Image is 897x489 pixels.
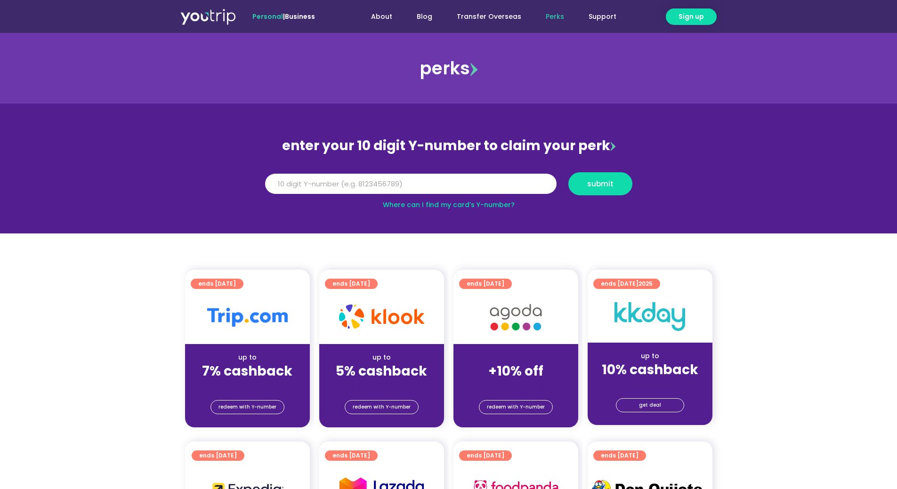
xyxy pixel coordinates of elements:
a: Perks [533,8,576,25]
a: ends [DATE] [325,450,378,461]
div: (for stays only) [461,380,571,390]
div: up to [193,353,302,362]
span: submit [587,180,614,187]
a: Business [285,12,315,21]
a: ends [DATE] [459,279,512,289]
a: ends [DATE] [325,279,378,289]
form: Y Number [265,172,632,202]
span: Sign up [679,12,704,22]
a: Support [576,8,629,25]
a: Sign up [666,8,717,25]
span: ends [DATE] [199,450,237,461]
span: Personal [252,12,283,21]
span: ends [DATE] [467,450,504,461]
strong: 5% cashback [336,362,427,380]
a: redeem with Y-number [345,400,419,414]
span: get deal [639,399,661,412]
a: Transfer Overseas [444,8,533,25]
span: ends [DATE] [198,279,236,289]
div: (for stays only) [327,380,436,390]
span: redeem with Y-number [218,401,276,414]
a: Blog [404,8,444,25]
input: 10 digit Y-number (e.g. 8123456789) [265,174,557,194]
a: redeem with Y-number [210,400,284,414]
a: ends [DATE] [593,450,646,461]
strong: 10% cashback [602,361,698,379]
nav: Menu [340,8,629,25]
span: ends [DATE] [601,450,638,461]
span: ends [DATE] [601,279,653,289]
a: ends [DATE]2025 [593,279,660,289]
span: | [252,12,315,21]
span: redeem with Y-number [487,401,545,414]
div: enter your 10 digit Y-number to claim your perk [260,134,637,158]
div: (for stays only) [193,380,302,390]
button: submit [568,172,632,195]
a: ends [DATE] [192,450,244,461]
a: ends [DATE] [459,450,512,461]
span: ends [DATE] [467,279,504,289]
div: up to [595,351,705,361]
a: get deal [616,398,684,412]
a: redeem with Y-number [479,400,553,414]
a: ends [DATE] [191,279,243,289]
span: 2025 [638,280,653,288]
div: (for stays only) [595,378,705,388]
a: About [359,8,404,25]
div: up to [327,353,436,362]
span: ends [DATE] [332,279,370,289]
span: ends [DATE] [332,450,370,461]
a: Where can I find my card’s Y-number? [383,200,515,209]
strong: 7% cashback [202,362,292,380]
span: up to [507,353,525,362]
strong: +10% off [488,362,543,380]
span: redeem with Y-number [353,401,411,414]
